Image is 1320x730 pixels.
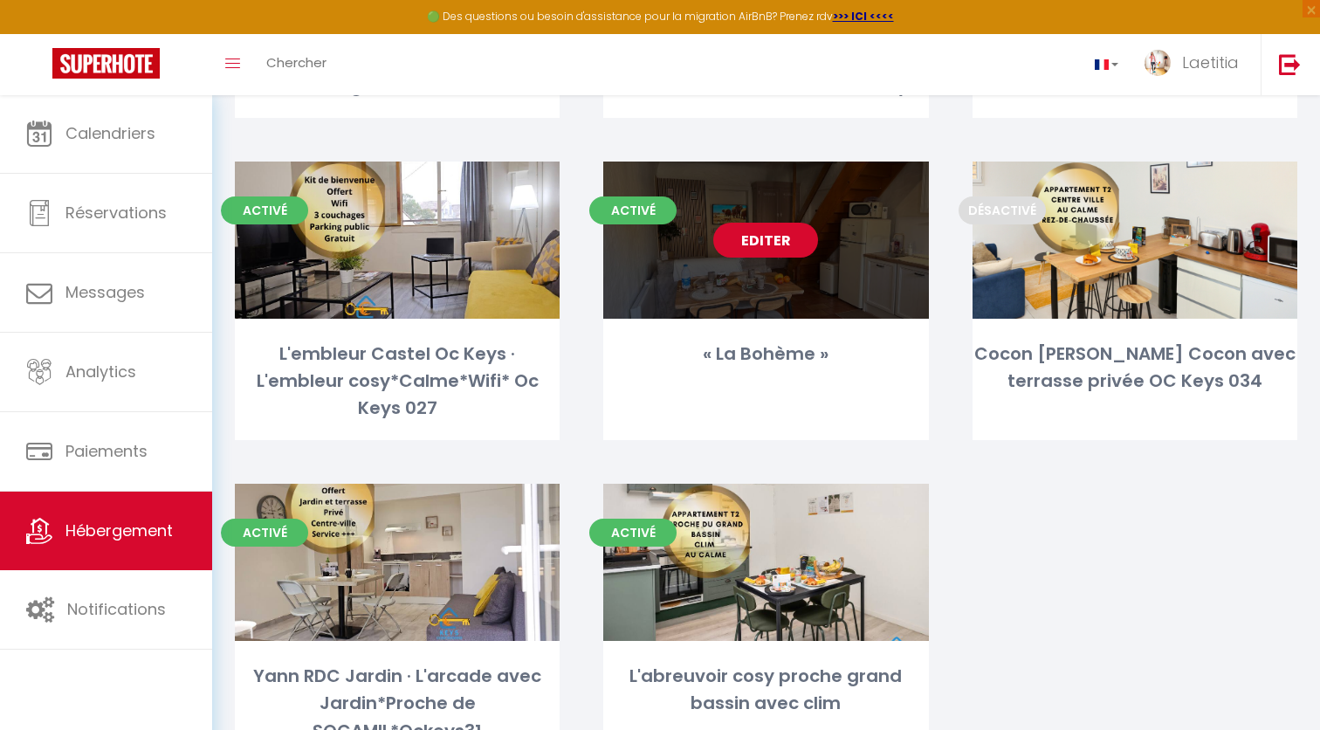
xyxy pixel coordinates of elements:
[973,341,1297,396] div: Cocon [PERSON_NAME] Cocon avec terrasse privée OC Keys 034
[589,519,677,547] span: Activé
[1131,34,1261,95] a: ... Laetitia
[1145,50,1171,76] img: ...
[1279,53,1301,75] img: logout
[603,341,928,368] div: « La Bohème »
[235,341,560,423] div: L'embleur Castel Oc Keys · L'embleur cosy*Calme*Wifi* Oc Keys 027
[1182,52,1239,73] span: Laetitia
[65,361,136,382] span: Analytics
[65,281,145,303] span: Messages
[65,520,173,541] span: Hébergement
[253,34,340,95] a: Chercher
[833,9,894,24] a: >>> ICI <<<<
[713,223,818,258] a: Editer
[67,598,166,620] span: Notifications
[603,663,928,718] div: L'abreuvoir cosy proche grand bassin avec clim
[65,122,155,144] span: Calendriers
[52,48,160,79] img: Super Booking
[65,440,148,462] span: Paiements
[959,196,1046,224] span: Désactivé
[221,196,308,224] span: Activé
[589,196,677,224] span: Activé
[266,53,327,72] span: Chercher
[221,519,308,547] span: Activé
[65,202,167,224] span: Réservations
